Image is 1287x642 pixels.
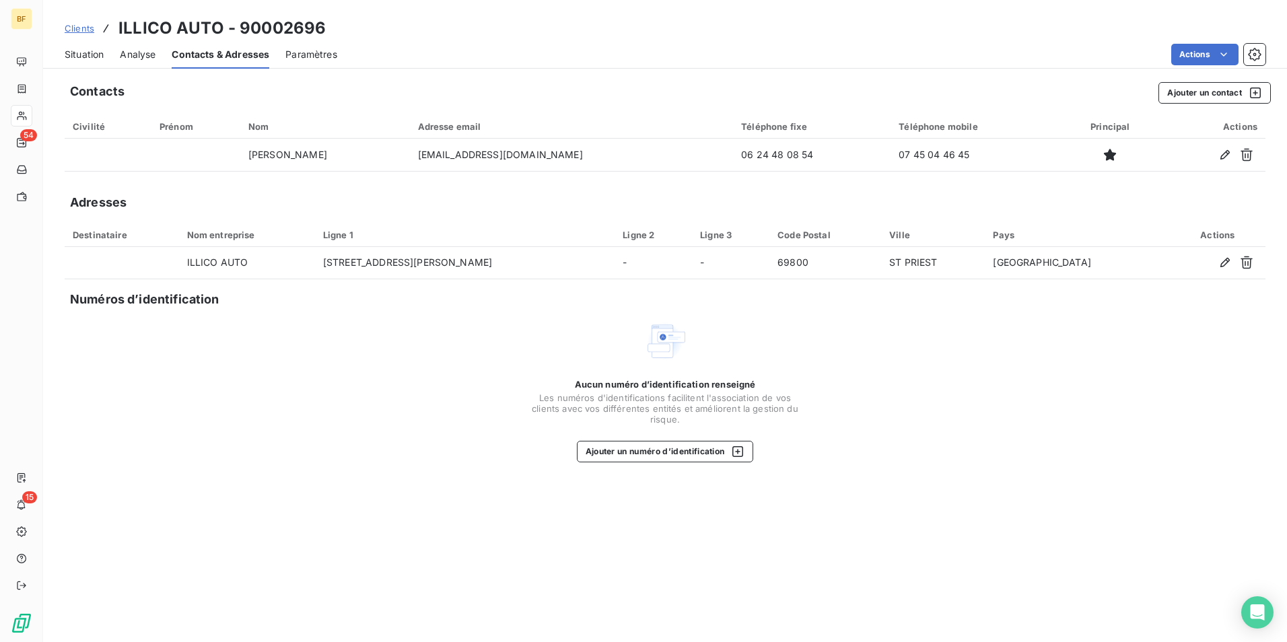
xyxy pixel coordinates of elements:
[160,121,232,132] div: Prénom
[248,121,402,132] div: Nom
[11,132,32,153] a: 54
[179,247,315,279] td: ILLICO AUTO
[65,22,94,35] a: Clients
[118,16,326,40] h3: ILLICO AUTO - 90002696
[889,229,977,240] div: Ville
[240,139,410,171] td: [PERSON_NAME]
[73,229,171,240] div: Destinataire
[65,48,104,61] span: Situation
[769,247,881,279] td: 69800
[22,491,37,503] span: 15
[65,23,94,34] span: Clients
[993,229,1161,240] div: Pays
[700,229,761,240] div: Ligne 3
[1241,596,1274,629] div: Open Intercom Messenger
[418,121,726,132] div: Adresse email
[323,229,606,240] div: Ligne 1
[575,379,756,390] span: Aucun numéro d’identification renseigné
[73,121,143,132] div: Civilité
[315,247,615,279] td: [STREET_ADDRESS][PERSON_NAME]
[692,247,769,279] td: -
[1178,229,1257,240] div: Actions
[881,247,985,279] td: ST PRIEST
[643,320,687,363] img: Empty state
[70,82,125,101] h5: Contacts
[70,290,219,309] h5: Numéros d’identification
[891,139,1060,171] td: 07 45 04 46 45
[11,8,32,30] div: BF
[285,48,337,61] span: Paramètres
[120,48,155,61] span: Analyse
[577,441,754,462] button: Ajouter un numéro d’identification
[777,229,873,240] div: Code Postal
[741,121,882,132] div: Téléphone fixe
[410,139,734,171] td: [EMAIL_ADDRESS][DOMAIN_NAME]
[1158,82,1271,104] button: Ajouter un contact
[623,229,684,240] div: Ligne 2
[615,247,692,279] td: -
[70,193,127,212] h5: Adresses
[1069,121,1152,132] div: Principal
[530,392,800,425] span: Les numéros d'identifications facilitent l'association de vos clients avec vos différentes entité...
[20,129,37,141] span: 54
[985,247,1169,279] td: [GEOGRAPHIC_DATA]
[187,229,307,240] div: Nom entreprise
[733,139,891,171] td: 06 24 48 08 54
[899,121,1052,132] div: Téléphone mobile
[1168,121,1257,132] div: Actions
[1171,44,1239,65] button: Actions
[172,48,269,61] span: Contacts & Adresses
[11,612,32,634] img: Logo LeanPay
